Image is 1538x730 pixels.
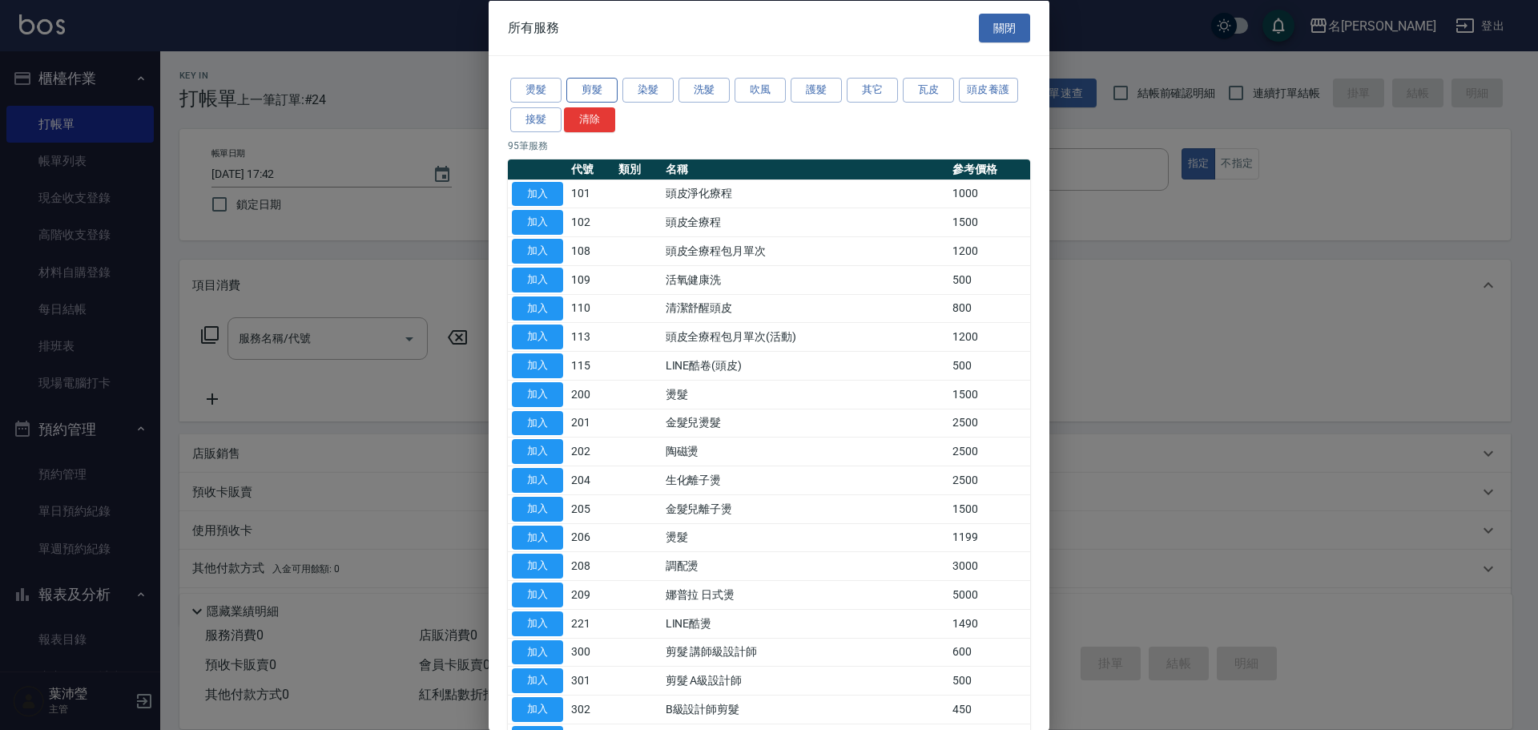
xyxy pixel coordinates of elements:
th: 參考價格 [948,159,1030,179]
td: 頭皮淨化療程 [662,179,948,208]
td: 206 [567,523,614,552]
td: 301 [567,666,614,695]
button: 加入 [512,239,563,264]
td: 500 [948,265,1030,294]
td: 204 [567,466,614,494]
button: 清除 [564,107,615,131]
button: 加入 [512,325,563,349]
td: 201 [567,409,614,438]
td: 300 [567,638,614,667]
button: 加入 [512,583,563,607]
td: 1199 [948,523,1030,552]
td: 108 [567,236,614,265]
button: 瓦皮 [903,78,954,103]
td: 1200 [948,236,1030,265]
td: 3000 [948,551,1030,580]
td: 陶磁燙 [662,437,948,466]
th: 名稱 [662,159,948,179]
td: 剪髮 A級設計師 [662,666,948,695]
button: 加入 [512,668,563,693]
button: 其它 [847,78,898,103]
button: 吹風 [735,78,786,103]
td: 600 [948,638,1030,667]
td: 202 [567,437,614,466]
button: 加入 [512,353,563,378]
td: 燙髮 [662,380,948,409]
button: 關閉 [979,13,1030,42]
button: 加入 [512,525,563,550]
td: 5000 [948,580,1030,609]
td: 頭皮全療程包月單次(活動) [662,322,948,351]
button: 頭皮養護 [959,78,1018,103]
td: 115 [567,351,614,380]
button: 染髮 [622,78,674,103]
td: 113 [567,322,614,351]
td: 娜普拉 日式燙 [662,580,948,609]
td: 1500 [948,208,1030,236]
button: 加入 [512,639,563,664]
p: 95 筆服務 [508,138,1030,152]
td: 頭皮全療程 [662,208,948,236]
td: 800 [948,294,1030,323]
button: 加入 [512,439,563,464]
button: 洗髮 [678,78,730,103]
span: 所有服務 [508,19,559,35]
td: 1200 [948,322,1030,351]
button: 加入 [512,697,563,722]
td: 208 [567,551,614,580]
button: 加入 [512,267,563,292]
button: 加入 [512,381,563,406]
td: 剪髮 講師級設計師 [662,638,948,667]
td: 1500 [948,380,1030,409]
button: 加入 [512,554,563,579]
td: 2500 [948,466,1030,494]
td: 2500 [948,409,1030,438]
button: 加入 [512,210,563,235]
td: 500 [948,666,1030,695]
td: 1000 [948,179,1030,208]
td: 生化離子燙 [662,466,948,494]
td: 金髮兒燙髮 [662,409,948,438]
td: 101 [567,179,614,208]
button: 加入 [512,468,563,493]
td: 調配燙 [662,551,948,580]
td: LINE酷燙 [662,609,948,638]
td: 1500 [948,494,1030,523]
td: 2500 [948,437,1030,466]
td: 209 [567,580,614,609]
td: 燙髮 [662,523,948,552]
td: 頭皮全療程包月單次 [662,236,948,265]
td: 1490 [948,609,1030,638]
button: 加入 [512,496,563,521]
td: LINE酷卷(頭皮) [662,351,948,380]
button: 加入 [512,611,563,635]
td: 500 [948,351,1030,380]
td: 200 [567,380,614,409]
button: 剪髮 [566,78,618,103]
td: 221 [567,609,614,638]
button: 接髮 [510,107,562,131]
button: 加入 [512,181,563,206]
td: 110 [567,294,614,323]
td: B級設計師剪髮 [662,695,948,724]
td: 302 [567,695,614,724]
td: 102 [567,208,614,236]
th: 類別 [614,159,662,179]
td: 活氧健康洗 [662,265,948,294]
button: 護髮 [791,78,842,103]
td: 205 [567,494,614,523]
td: 109 [567,265,614,294]
button: 燙髮 [510,78,562,103]
td: 450 [948,695,1030,724]
td: 清潔舒醒頭皮 [662,294,948,323]
button: 加入 [512,410,563,435]
th: 代號 [567,159,614,179]
button: 加入 [512,296,563,321]
td: 金髮兒離子燙 [662,494,948,523]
